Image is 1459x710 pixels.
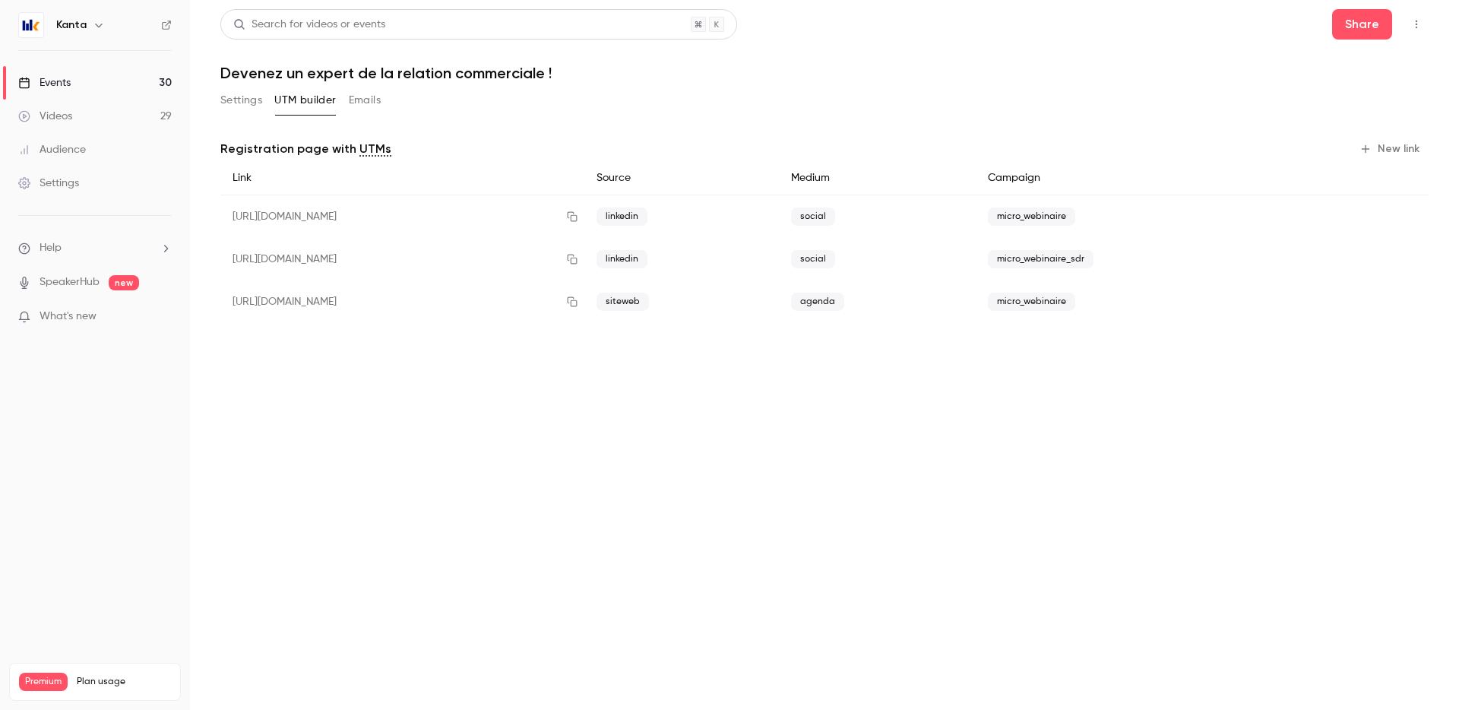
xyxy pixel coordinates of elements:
[19,13,43,37] img: Kanta
[791,250,835,268] span: social
[18,109,72,124] div: Videos
[77,676,171,688] span: Plan usage
[597,293,649,311] span: siteweb
[976,161,1306,195] div: Campaign
[40,309,97,325] span: What's new
[109,275,139,290] span: new
[220,238,584,281] div: [URL][DOMAIN_NAME]
[40,274,100,290] a: SpeakerHub
[359,140,391,158] a: UTMs
[1353,137,1429,161] button: New link
[18,176,79,191] div: Settings
[988,208,1075,226] span: micro_webinaire
[40,240,62,256] span: Help
[220,195,584,239] div: [URL][DOMAIN_NAME]
[274,88,336,113] button: UTM builder
[597,250,647,268] span: linkedin
[153,310,172,324] iframe: Noticeable Trigger
[220,88,262,113] button: Settings
[791,293,844,311] span: agenda
[1332,9,1392,40] button: Share
[584,161,779,195] div: Source
[220,64,1429,82] h1: Devenez un expert de la relation commerciale !
[19,673,68,691] span: Premium
[18,75,71,90] div: Events
[220,140,391,158] p: Registration page with
[18,240,172,256] li: help-dropdown-opener
[220,281,584,323] div: [URL][DOMAIN_NAME]
[18,142,86,157] div: Audience
[56,17,87,33] h6: Kanta
[791,208,835,226] span: social
[597,208,647,226] span: linkedin
[220,161,584,195] div: Link
[349,88,381,113] button: Emails
[779,161,976,195] div: Medium
[988,293,1075,311] span: micro_webinaire
[988,250,1093,268] span: micro_webinaire_sdr
[233,17,385,33] div: Search for videos or events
